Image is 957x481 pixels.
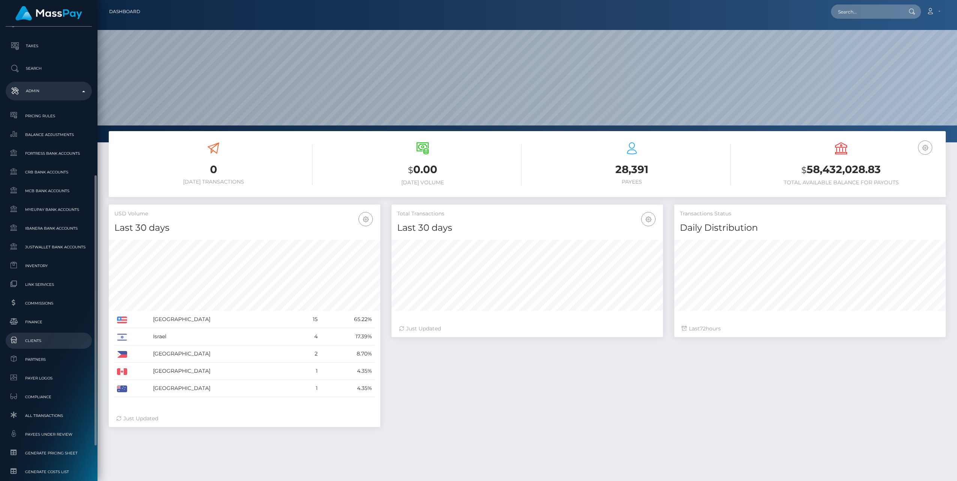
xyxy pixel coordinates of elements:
[114,162,312,177] h3: 0
[117,317,127,323] img: US.png
[150,328,297,345] td: Israel
[114,221,375,235] h4: Last 30 days
[9,149,89,158] span: Fortress Bank Accounts
[9,355,89,364] span: Partners
[9,374,89,382] span: Payer Logos
[116,415,373,423] div: Just Updated
[9,187,89,195] span: MCB Bank Accounts
[6,408,92,424] a: All Transactions
[6,351,92,367] a: Partners
[6,82,92,100] a: Admin
[297,363,320,380] td: 1
[9,468,89,476] span: Generate Costs List
[6,333,92,349] a: Clients
[9,243,89,251] span: JustWallet Bank Accounts
[6,239,92,255] a: JustWallet Bank Accounts
[6,108,92,124] a: Pricing Rules
[6,370,92,386] a: Payer Logos
[320,363,375,380] td: 4.35%
[9,411,89,420] span: All Transactions
[297,345,320,363] td: 2
[682,325,938,333] div: Last hours
[6,276,92,293] a: Link Services
[324,179,522,186] h6: [DATE] Volume
[801,165,807,175] small: $
[9,63,89,74] p: Search
[408,165,413,175] small: $
[700,325,706,332] span: 72
[15,6,82,21] img: MassPay Logo
[320,380,375,397] td: 4.35%
[114,210,375,218] h5: USD Volume
[6,389,92,405] a: Compliance
[9,318,89,326] span: Finance
[6,37,92,55] a: Taxes
[297,328,320,345] td: 4
[680,221,940,235] h4: Daily Distribution
[9,205,89,214] span: MyEUPay Bank Accounts
[6,258,92,274] a: Inventory
[9,449,89,457] span: Generate Pricing Sheet
[150,363,297,380] td: [GEOGRAPHIC_DATA]
[6,59,92,78] a: Search
[9,261,89,270] span: Inventory
[6,220,92,236] a: Ibanera Bank Accounts
[320,311,375,328] td: 65.22%
[9,430,89,439] span: Payees under Review
[9,168,89,176] span: CRB Bank Accounts
[320,328,375,345] td: 17.39%
[6,164,92,180] a: CRB Bank Accounts
[533,179,731,185] h6: Payees
[9,112,89,120] span: Pricing Rules
[109,4,140,19] a: Dashboard
[6,183,92,199] a: MCB Bank Accounts
[9,299,89,308] span: Commissions
[742,179,940,186] h6: Total Available Balance for Payouts
[6,464,92,480] a: Generate Costs List
[9,336,89,345] span: Clients
[9,224,89,233] span: Ibanera Bank Accounts
[9,130,89,139] span: Balance Adjustments
[6,127,92,143] a: Balance Adjustments
[9,40,89,52] p: Taxes
[117,385,127,392] img: AU.png
[6,426,92,442] a: Payees under Review
[297,311,320,328] td: 15
[6,145,92,161] a: Fortress Bank Accounts
[9,280,89,289] span: Link Services
[150,380,297,397] td: [GEOGRAPHIC_DATA]
[9,393,89,401] span: Compliance
[6,295,92,311] a: Commissions
[320,345,375,363] td: 8.70%
[117,368,127,375] img: CA.png
[6,445,92,461] a: Generate Pricing Sheet
[117,334,127,341] img: IL.png
[150,345,297,363] td: [GEOGRAPHIC_DATA]
[114,179,312,185] h6: [DATE] Transactions
[831,4,901,19] input: Search...
[297,380,320,397] td: 1
[742,162,940,178] h3: 58,432,028.83
[324,162,522,178] h3: 0.00
[397,210,657,218] h5: Total Transactions
[6,314,92,330] a: Finance
[533,162,731,177] h3: 28,391
[117,351,127,358] img: PH.png
[397,221,657,235] h4: Last 30 days
[150,311,297,328] td: [GEOGRAPHIC_DATA]
[680,210,940,218] h5: Transactions Status
[9,85,89,97] p: Admin
[6,202,92,218] a: MyEUPay Bank Accounts
[399,325,655,333] div: Just Updated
